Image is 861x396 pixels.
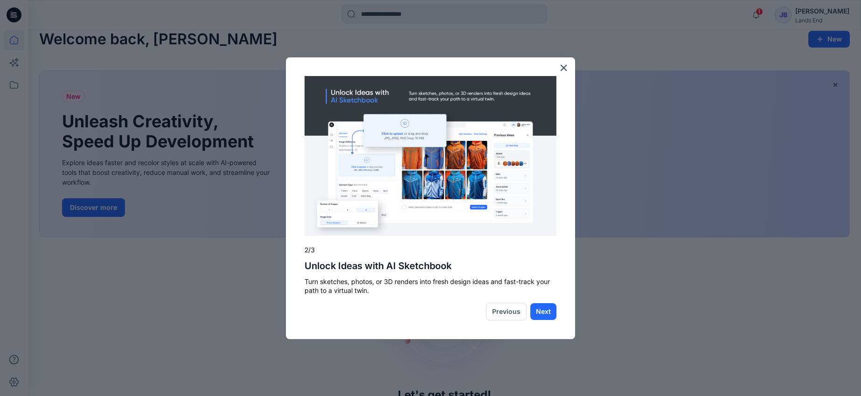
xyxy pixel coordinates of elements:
h2: Unlock Ideas with AI Sketchbook [305,260,556,271]
button: Previous [486,303,527,320]
p: Turn sketches, photos, or 3D renders into fresh design ideas and fast-track your path to a virtua... [305,277,556,295]
p: 2/3 [305,245,556,255]
button: Next [530,303,556,320]
button: Close [559,60,568,75]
